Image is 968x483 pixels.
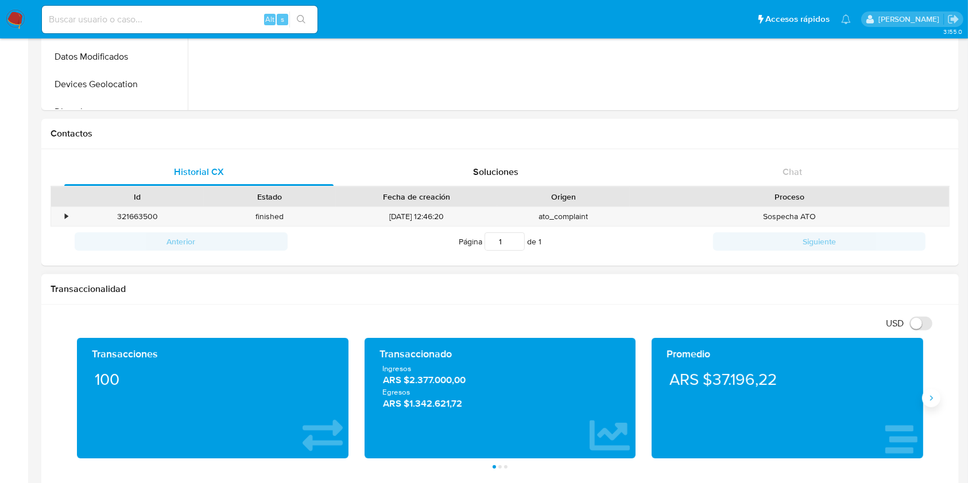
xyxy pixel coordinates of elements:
[539,236,541,247] span: 1
[289,11,313,28] button: search-icon
[943,27,962,36] span: 3.155.0
[281,14,284,25] span: s
[79,191,196,202] div: Id
[51,128,950,139] h1: Contactos
[65,211,68,222] div: •
[783,165,802,178] span: Chat
[505,191,622,202] div: Origen
[841,14,851,24] a: Notificaciones
[75,232,288,251] button: Anterior
[713,232,926,251] button: Siguiente
[344,191,489,202] div: Fecha de creación
[212,191,328,202] div: Estado
[630,207,949,226] div: Sospecha ATO
[42,12,317,27] input: Buscar usuario o caso...
[473,165,518,178] span: Soluciones
[174,165,224,178] span: Historial CX
[336,207,497,226] div: [DATE] 12:46:20
[71,207,204,226] div: 321663500
[51,283,950,295] h1: Transaccionalidad
[638,191,941,202] div: Proceso
[44,71,188,98] button: Devices Geolocation
[765,13,830,25] span: Accesos rápidos
[204,207,336,226] div: finished
[265,14,274,25] span: Alt
[44,98,188,126] button: Direcciones
[459,232,541,251] span: Página de
[878,14,943,25] p: eliana.eguerrero@mercadolibre.com
[497,207,630,226] div: ato_complaint
[947,13,959,25] a: Salir
[44,43,188,71] button: Datos Modificados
